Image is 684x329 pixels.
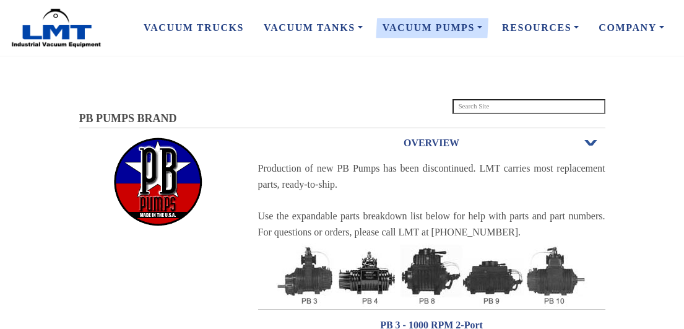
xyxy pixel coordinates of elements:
a: OVERVIEWOpen or Close [258,128,605,157]
div: Production of new PB Pumps has been discontinued. LMT carries most replacement parts, ready-to-sh... [258,160,605,240]
img: Stacks Image 1334 [111,137,204,227]
img: LMT [10,8,103,48]
a: Vacuum Pumps [373,15,492,41]
a: Company [589,15,674,41]
span: PB PUMPS BRAND [79,112,177,125]
span: Open or Close [583,139,599,147]
a: Vacuum Tanks [254,15,373,41]
input: Search Site [452,99,605,114]
a: Vacuum Trucks [134,15,254,41]
a: Resources [492,15,589,41]
img: Stacks Image 10689 [276,243,587,307]
h3: OVERVIEW [258,133,605,153]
